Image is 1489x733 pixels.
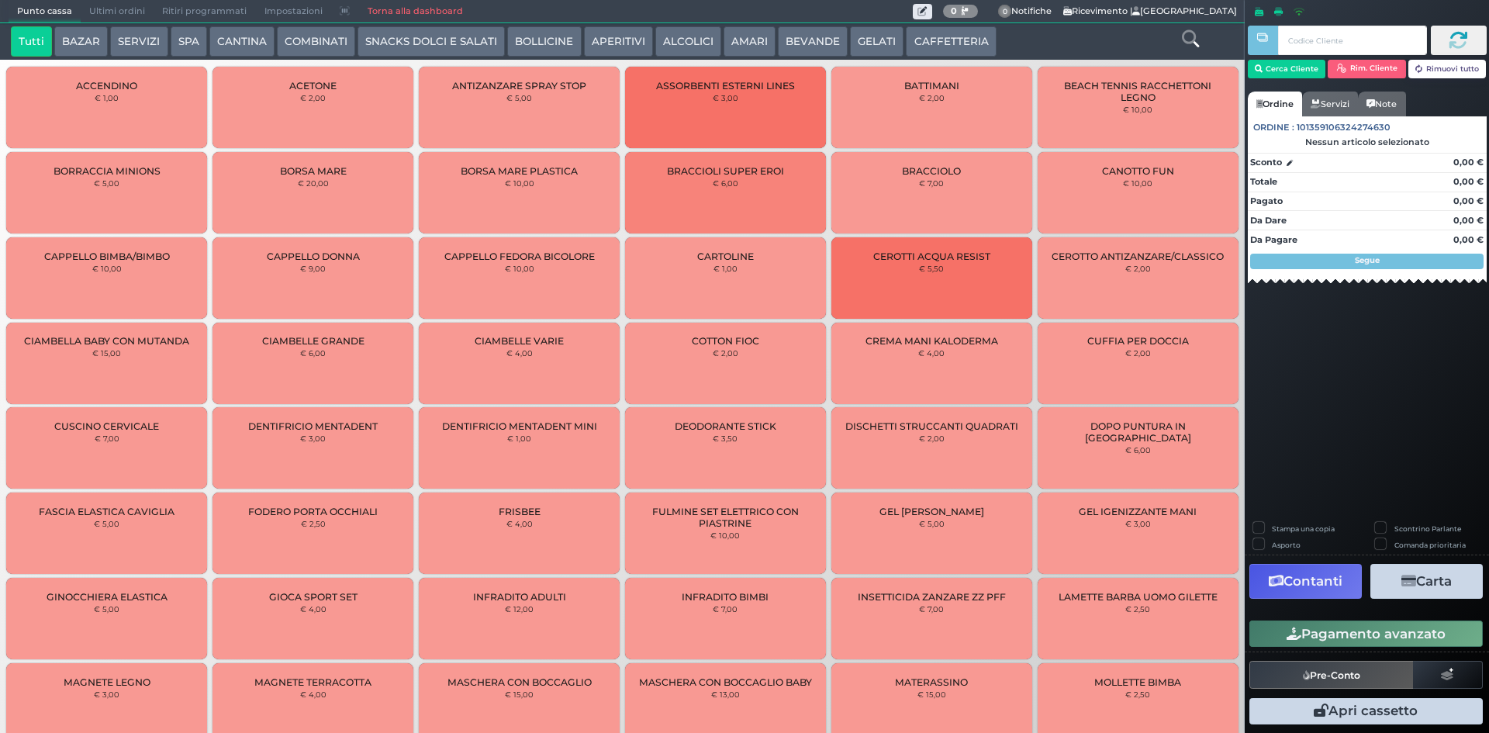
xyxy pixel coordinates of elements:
div: Nessun articolo selezionato [1248,137,1487,147]
span: CEROTTI ACQUA RESIST [873,251,990,262]
button: Contanti [1249,564,1362,599]
span: Ritiri programmati [154,1,255,22]
button: APERITIVI [584,26,653,57]
small: € 3,00 [300,434,326,443]
label: Scontrino Parlante [1394,524,1461,534]
small: € 2,00 [713,348,738,358]
span: LAMETTE BARBA UOMO GILETTE [1059,591,1218,603]
small: € 4,00 [506,519,533,528]
small: € 15,00 [92,348,121,358]
button: Carta [1370,564,1483,599]
small: € 5,00 [94,178,119,188]
button: BAZAR [54,26,108,57]
small: € 2,50 [301,519,326,528]
span: FASCIA ELASTICA CAVIGLIA [39,506,174,517]
button: SNACKS DOLCI E SALATI [358,26,505,57]
small: € 5,00 [94,604,119,614]
strong: Sconto [1250,156,1282,169]
small: € 7,00 [713,604,738,614]
span: FULMINE SET ELETTRICO CON PIASTRINE [638,506,813,529]
button: BOLLICINE [507,26,581,57]
a: Note [1358,92,1405,116]
small: € 1,00 [507,434,531,443]
span: DISCHETTI STRUCCANTI QUADRATI [845,420,1018,432]
span: MASCHERA CON BOCCAGLIO BABY [639,676,812,688]
span: ANTIZANZARE SPRAY STOP [452,80,586,92]
small: € 13,00 [711,690,740,699]
small: € 2,00 [1125,264,1151,273]
strong: 0,00 € [1453,157,1484,168]
span: Impostazioni [256,1,331,22]
button: SPA [171,26,207,57]
span: CIAMBELLA BABY CON MUTANDA [24,335,189,347]
span: CANOTTO FUN [1102,165,1174,177]
span: 0 [998,5,1012,19]
small: € 20,00 [298,178,329,188]
small: € 3,00 [1125,519,1151,528]
small: € 10,00 [505,264,534,273]
strong: Da Dare [1250,215,1287,226]
button: CANTINA [209,26,275,57]
span: MAGNETE LEGNO [64,676,150,688]
span: CAPPELLO BIMBA/BIMBO [44,251,170,262]
small: € 10,00 [1123,105,1152,114]
span: GINOCCHIERA ELASTICA [47,591,168,603]
small: € 10,00 [710,531,740,540]
button: Cerca Cliente [1248,60,1326,78]
span: GIOCA SPORT SET [269,591,358,603]
span: INSETTICIDA ZANZARE ZZ PFF [858,591,1006,603]
small: € 1,00 [713,264,738,273]
button: BEVANDE [778,26,848,57]
button: AMARI [724,26,776,57]
span: INFRADITO ADULTI [473,591,566,603]
input: Codice Cliente [1278,26,1426,55]
span: ACETONE [289,80,337,92]
small: € 4,00 [506,348,533,358]
small: € 4,00 [300,690,326,699]
span: FODERO PORTA OCCHIALI [248,506,378,517]
small: € 6,00 [713,178,738,188]
small: € 10,00 [92,264,122,273]
span: DOPO PUNTURA IN [GEOGRAPHIC_DATA] [1050,420,1225,444]
small: € 2,00 [1125,348,1151,358]
small: € 7,00 [919,604,944,614]
small: € 12,00 [505,604,534,614]
small: € 6,00 [1125,445,1151,455]
a: Ordine [1248,92,1302,116]
span: BRACCIOLI SUPER EROI [667,165,784,177]
span: CUSCINO CERVICALE [54,420,159,432]
span: CIAMBELLE GRANDE [262,335,364,347]
button: Apri cassetto [1249,698,1483,724]
button: Pagamento avanzato [1249,621,1483,647]
span: CREMA MANI KALODERMA [865,335,998,347]
small: € 10,00 [505,178,534,188]
span: Punto cassa [9,1,81,22]
strong: Segue [1355,255,1380,265]
span: DEODORANTE STICK [675,420,776,432]
label: Comanda prioritaria [1394,540,1466,550]
span: DENTIFRICIO MENTADENT MINI [442,420,597,432]
small: € 4,00 [918,348,945,358]
b: 0 [951,5,957,16]
span: Ordine : [1253,121,1294,134]
small: € 3,00 [94,690,119,699]
strong: Pagato [1250,195,1283,206]
a: Torna alla dashboard [358,1,471,22]
small: € 5,00 [94,519,119,528]
strong: Da Pagare [1250,234,1297,245]
small: € 2,50 [1125,690,1150,699]
button: Rimuovi tutto [1408,60,1487,78]
small: € 5,00 [919,519,945,528]
small: € 2,00 [919,434,945,443]
a: Servizi [1302,92,1358,116]
small: € 3,00 [713,93,738,102]
strong: Totale [1250,176,1277,187]
span: MATERASSINO [895,676,968,688]
button: GELATI [850,26,903,57]
small: € 7,00 [95,434,119,443]
span: GEL [PERSON_NAME] [879,506,984,517]
span: COTTON FIOC [692,335,759,347]
button: CAFFETTERIA [906,26,996,57]
small: € 1,00 [95,93,119,102]
span: BORSA MARE [280,165,347,177]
